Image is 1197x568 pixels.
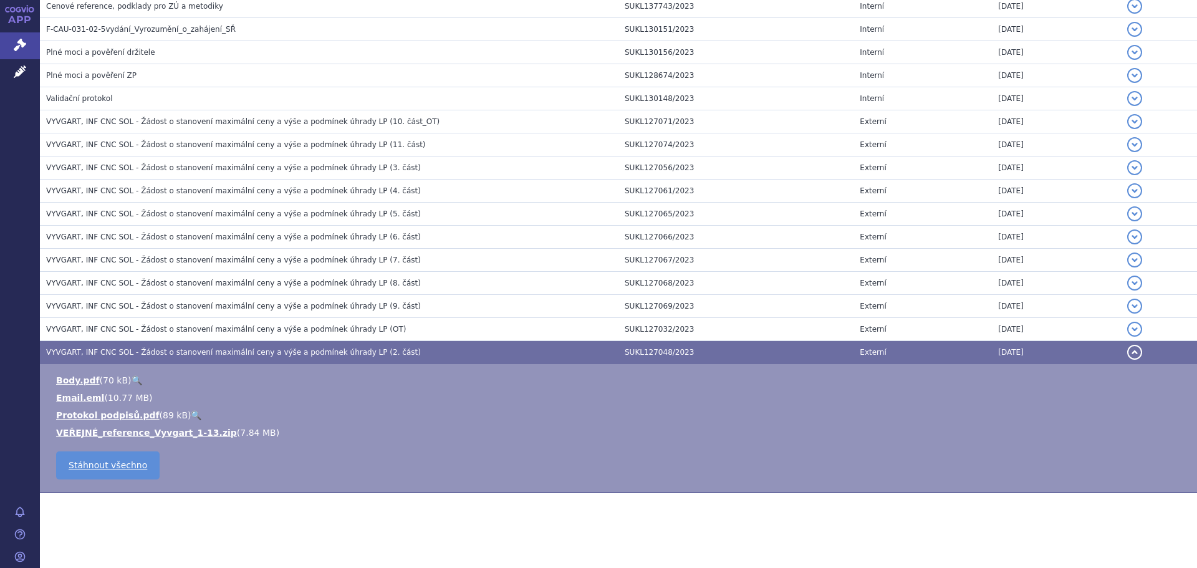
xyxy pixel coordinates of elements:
[992,133,1121,156] td: [DATE]
[46,117,440,126] span: VYVGART, INF CNC SOL - Žádost o stanovení maximální ceny a výše a podmínek úhrady LP (10. část_OT)
[1127,229,1142,244] button: detail
[46,209,421,218] span: VYVGART, INF CNC SOL - Žádost o stanovení maximální ceny a výše a podmínek úhrady LP (5. část)
[860,117,886,126] span: Externí
[860,140,886,149] span: Externí
[992,180,1121,203] td: [DATE]
[46,25,236,34] span: F-CAU-031-02-5vydání_Vyrozumění_o_zahájení_SŘ
[46,256,421,264] span: VYVGART, INF CNC SOL - Žádost o stanovení maximální ceny a výše a podmínek úhrady LP (7. část)
[1127,22,1142,37] button: detail
[618,272,853,295] td: SUKL127068/2023
[1127,45,1142,60] button: detail
[860,302,886,310] span: Externí
[860,325,886,334] span: Externí
[46,348,421,357] span: VYVGART, INF CNC SOL - Žádost o stanovení maximální ceny a výše a podmínek úhrady LP (2. část)
[992,203,1121,226] td: [DATE]
[992,41,1121,64] td: [DATE]
[618,226,853,249] td: SUKL127066/2023
[46,140,426,149] span: VYVGART, INF CNC SOL - Žádost o stanovení maximální ceny a výše a podmínek úhrady LP (11. část)
[618,180,853,203] td: SUKL127061/2023
[618,295,853,318] td: SUKL127069/2023
[860,209,886,218] span: Externí
[56,375,100,385] a: Body.pdf
[618,64,853,87] td: SUKL128674/2023
[860,71,884,80] span: Interní
[46,186,421,195] span: VYVGART, INF CNC SOL - Žádost o stanovení maximální ceny a výše a podmínek úhrady LP (4. část)
[46,279,421,287] span: VYVGART, INF CNC SOL - Žádost o stanovení maximální ceny a výše a podmínek úhrady LP (8. část)
[618,41,853,64] td: SUKL130156/2023
[618,341,853,364] td: SUKL127048/2023
[992,295,1121,318] td: [DATE]
[860,25,884,34] span: Interní
[992,64,1121,87] td: [DATE]
[56,428,237,438] a: VEŘEJNÉ_reference_Vyvgart_1-13.zip
[46,325,406,334] span: VYVGART, INF CNC SOL - Žádost o stanovení maximální ceny a výše a podmínek úhrady LP (OT)
[618,87,853,110] td: SUKL130148/2023
[1127,114,1142,129] button: detail
[56,374,1185,387] li: ( )
[618,156,853,180] td: SUKL127056/2023
[860,94,884,103] span: Interní
[46,233,421,241] span: VYVGART, INF CNC SOL - Žádost o stanovení maximální ceny a výše a podmínek úhrady LP (6. část)
[992,249,1121,272] td: [DATE]
[1127,276,1142,291] button: detail
[56,409,1185,421] li: ( )
[1127,253,1142,267] button: detail
[163,410,188,420] span: 89 kB
[860,163,886,172] span: Externí
[1127,299,1142,314] button: detail
[46,71,137,80] span: Plné moci a pověření ZP
[992,18,1121,41] td: [DATE]
[56,410,160,420] a: Protokol podpisů.pdf
[860,256,886,264] span: Externí
[860,2,884,11] span: Interní
[240,428,276,438] span: 7.84 MB
[1127,68,1142,83] button: detail
[860,348,886,357] span: Externí
[46,94,113,103] span: Validační protokol
[1127,160,1142,175] button: detail
[56,426,1185,439] li: ( )
[46,2,223,11] span: Cenové reference, podklady pro ZÚ a metodiky
[1127,91,1142,106] button: detail
[860,233,886,241] span: Externí
[1127,137,1142,152] button: detail
[860,279,886,287] span: Externí
[860,48,884,57] span: Interní
[1127,206,1142,221] button: detail
[191,410,201,420] a: 🔍
[46,48,155,57] span: Plné moci a pověření držitele
[618,249,853,272] td: SUKL127067/2023
[860,186,886,195] span: Externí
[56,392,1185,404] li: ( )
[108,393,149,403] span: 10.77 MB
[46,163,421,172] span: VYVGART, INF CNC SOL - Žádost o stanovení maximální ceny a výše a podmínek úhrady LP (3. část)
[1127,322,1142,337] button: detail
[992,87,1121,110] td: [DATE]
[618,203,853,226] td: SUKL127065/2023
[1127,345,1142,360] button: detail
[618,110,853,133] td: SUKL127071/2023
[1127,183,1142,198] button: detail
[618,318,853,341] td: SUKL127032/2023
[618,133,853,156] td: SUKL127074/2023
[56,393,104,403] a: Email.eml
[992,156,1121,180] td: [DATE]
[992,341,1121,364] td: [DATE]
[992,318,1121,341] td: [DATE]
[103,375,128,385] span: 70 kB
[132,375,142,385] a: 🔍
[992,226,1121,249] td: [DATE]
[46,302,421,310] span: VYVGART, INF CNC SOL - Žádost o stanovení maximální ceny a výše a podmínek úhrady LP (9. část)
[56,451,160,479] a: Stáhnout všechno
[992,110,1121,133] td: [DATE]
[618,18,853,41] td: SUKL130151/2023
[992,272,1121,295] td: [DATE]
